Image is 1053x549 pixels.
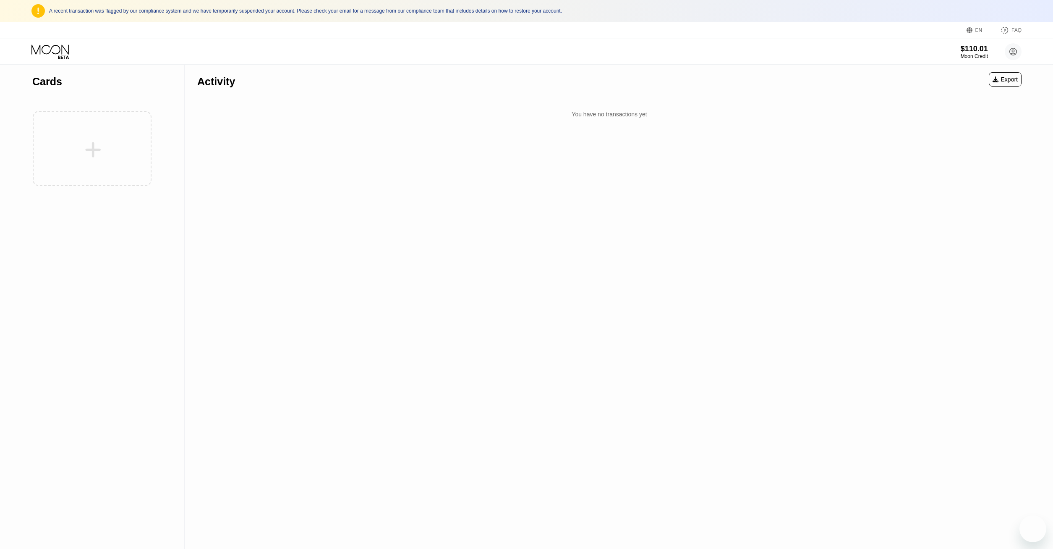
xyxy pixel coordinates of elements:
[961,45,988,53] div: $110.01
[49,8,1022,14] div: A recent transaction was flagged by our compliance system and we have temporarily suspended your ...
[989,72,1022,87] div: Export
[993,76,1018,83] div: Export
[961,53,988,59] div: Moon Credit
[975,27,982,33] div: EN
[961,45,988,59] div: $110.01Moon Credit
[992,26,1022,34] div: FAQ
[1011,27,1022,33] div: FAQ
[967,26,992,34] div: EN
[32,76,62,88] div: Cards
[1019,515,1046,542] iframe: Button to launch messaging window
[197,107,1022,122] div: You have no transactions yet
[197,76,235,88] div: Activity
